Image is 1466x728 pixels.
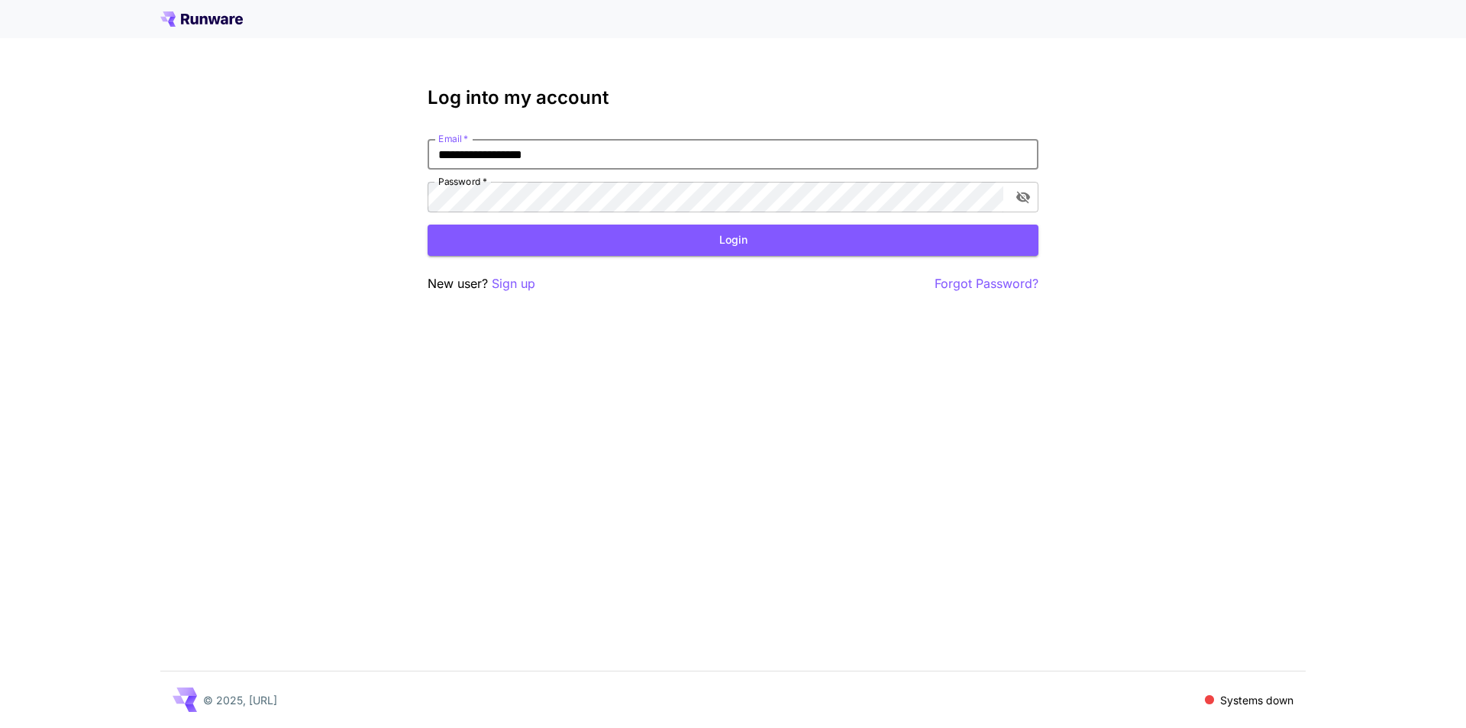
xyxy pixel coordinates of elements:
button: Sign up [492,274,535,293]
button: Forgot Password? [935,274,1038,293]
button: toggle password visibility [1009,183,1037,211]
p: New user? [428,274,535,293]
label: Email [438,132,468,145]
button: Login [428,225,1038,256]
p: Systems down [1220,692,1293,708]
h3: Log into my account [428,87,1038,108]
p: © 2025, [URL] [203,692,277,708]
label: Password [438,175,487,188]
